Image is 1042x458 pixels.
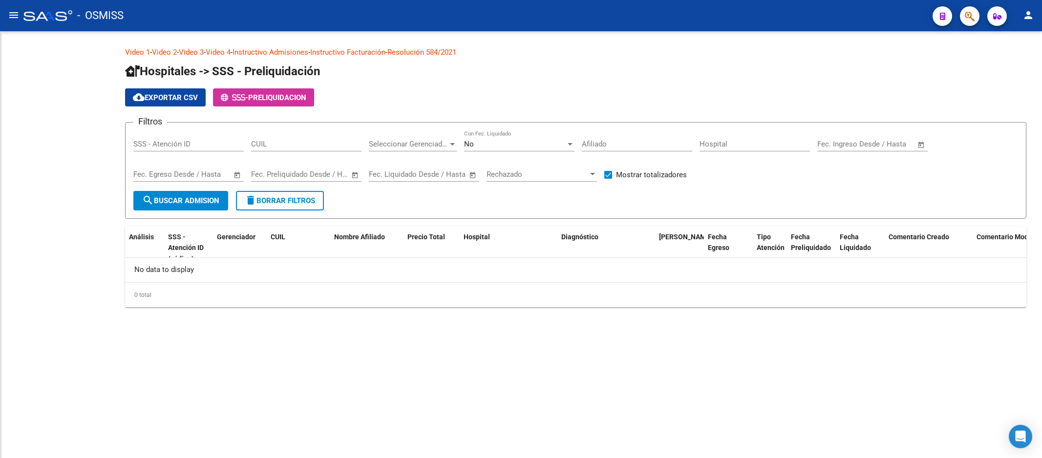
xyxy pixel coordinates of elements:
[125,227,164,270] datatable-header-cell: Análisis
[236,191,324,210] button: Borrar Filtros
[232,169,243,181] button: Open calendar
[836,227,885,270] datatable-header-cell: Fecha Liquidado
[206,48,231,57] a: Video 4
[299,170,347,179] input: Fecha fin
[125,47,1026,58] p: - - - - - -
[152,48,177,57] a: Video 2
[233,48,308,57] a: Instructivo Admisiones
[616,169,687,181] span: Mostrar totalizadores
[125,258,1026,282] div: No data to display
[889,233,949,241] span: Comentario Creado
[369,140,448,148] span: Seleccionar Gerenciador
[168,233,204,263] span: SSS - Atención ID (código)
[179,48,204,57] a: Video 3
[248,93,306,102] span: PRELIQUIDACION
[251,170,291,179] input: Fecha inicio
[267,227,330,270] datatable-header-cell: CUIL
[791,233,831,252] span: Fecha Preliquidado
[369,170,408,179] input: Fecha inicio
[1022,9,1034,21] mat-icon: person
[387,48,456,57] a: Resolución 584/2021
[245,196,315,205] span: Borrar Filtros
[125,48,150,57] a: Video 1
[753,227,787,270] datatable-header-cell: Tipo Atención
[757,233,785,252] span: Tipo Atención
[659,233,712,241] span: [PERSON_NAME]
[407,233,445,241] span: Precio Total
[221,93,248,102] span: -
[125,88,206,106] button: Exportar CSV
[866,140,913,148] input: Fecha fin
[213,227,267,270] datatable-header-cell: Gerenciador
[464,140,474,148] span: No
[133,93,198,102] span: Exportar CSV
[704,227,753,270] datatable-header-cell: Fecha Egreso
[213,88,314,106] button: -PRELIQUIDACION
[142,196,219,205] span: Buscar admision
[125,283,1026,307] div: 0 total
[350,169,361,181] button: Open calendar
[245,194,256,206] mat-icon: delete
[557,227,655,270] datatable-header-cell: Diagnóstico
[1009,425,1032,448] div: Open Intercom Messenger
[840,233,871,252] span: Fecha Liquidado
[464,233,490,241] span: Hospital
[334,233,385,241] span: Nombre Afiliado
[330,227,404,270] datatable-header-cell: Nombre Afiliado
[271,233,285,241] span: CUIL
[133,91,145,103] mat-icon: cloud_download
[468,169,479,181] button: Open calendar
[125,64,320,78] span: Hospitales -> SSS - Preliquidación
[916,139,927,150] button: Open calendar
[217,233,255,241] span: Gerenciador
[404,227,460,270] datatable-header-cell: Precio Total
[133,170,173,179] input: Fecha inicio
[164,227,213,270] datatable-header-cell: SSS - Atención ID (código)
[142,194,154,206] mat-icon: search
[182,170,229,179] input: Fecha fin
[77,5,124,26] span: - OSMISS
[487,170,588,179] span: Rechazado
[460,227,557,270] datatable-header-cell: Hospital
[133,115,167,128] h3: Filtros
[885,227,973,270] datatable-header-cell: Comentario Creado
[8,9,20,21] mat-icon: menu
[561,233,598,241] span: Diagnóstico
[817,140,857,148] input: Fecha inicio
[310,48,385,57] a: Instructivo Facturación
[708,233,729,252] span: Fecha Egreso
[787,227,836,270] datatable-header-cell: Fecha Preliquidado
[133,191,228,210] button: Buscar admision
[655,227,704,270] datatable-header-cell: Fecha Ingreso
[417,170,465,179] input: Fecha fin
[129,233,154,241] span: Análisis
